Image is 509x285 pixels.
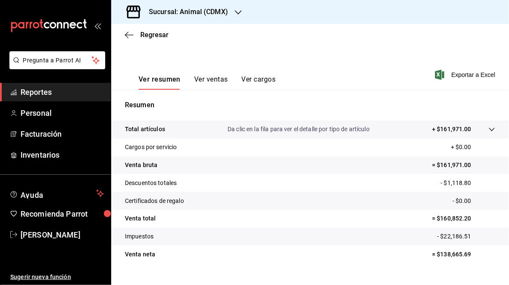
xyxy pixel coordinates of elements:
[228,125,370,134] p: Da clic en la fila para ver el detalle por tipo de artículo
[21,128,104,140] span: Facturación
[437,232,495,241] p: - $22,186.51
[6,62,105,71] a: Pregunta a Parrot AI
[125,197,184,206] p: Certificados de regalo
[23,56,92,65] span: Pregunta a Parrot AI
[125,125,165,134] p: Total artículos
[194,75,228,90] button: Ver ventas
[437,70,495,80] button: Exportar a Excel
[125,100,495,110] p: Resumen
[21,188,93,199] span: Ayuda
[432,161,495,170] p: = $161,971.00
[21,208,104,220] span: Recomienda Parrot
[21,229,104,241] span: [PERSON_NAME]
[453,197,495,206] p: - $0.00
[139,75,275,90] div: navigation tabs
[10,273,104,282] span: Sugerir nueva función
[21,86,104,98] span: Reportes
[94,22,101,29] button: open_drawer_menu
[142,7,228,17] h3: Sucursal: Animal (CDMX)
[441,179,495,188] p: - $1,118.80
[432,250,495,259] p: = $138,665.69
[242,75,276,90] button: Ver cargos
[451,143,495,152] p: + $0.00
[125,250,155,259] p: Venta neta
[125,179,177,188] p: Descuentos totales
[125,232,154,241] p: Impuestos
[125,31,169,39] button: Regresar
[9,51,105,69] button: Pregunta a Parrot AI
[125,143,177,152] p: Cargos por servicio
[432,125,471,134] p: + $161,971.00
[21,107,104,119] span: Personal
[139,75,181,90] button: Ver resumen
[125,214,156,223] p: Venta total
[432,214,495,223] p: = $160,852.20
[21,149,104,161] span: Inventarios
[125,161,157,170] p: Venta bruta
[140,31,169,39] span: Regresar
